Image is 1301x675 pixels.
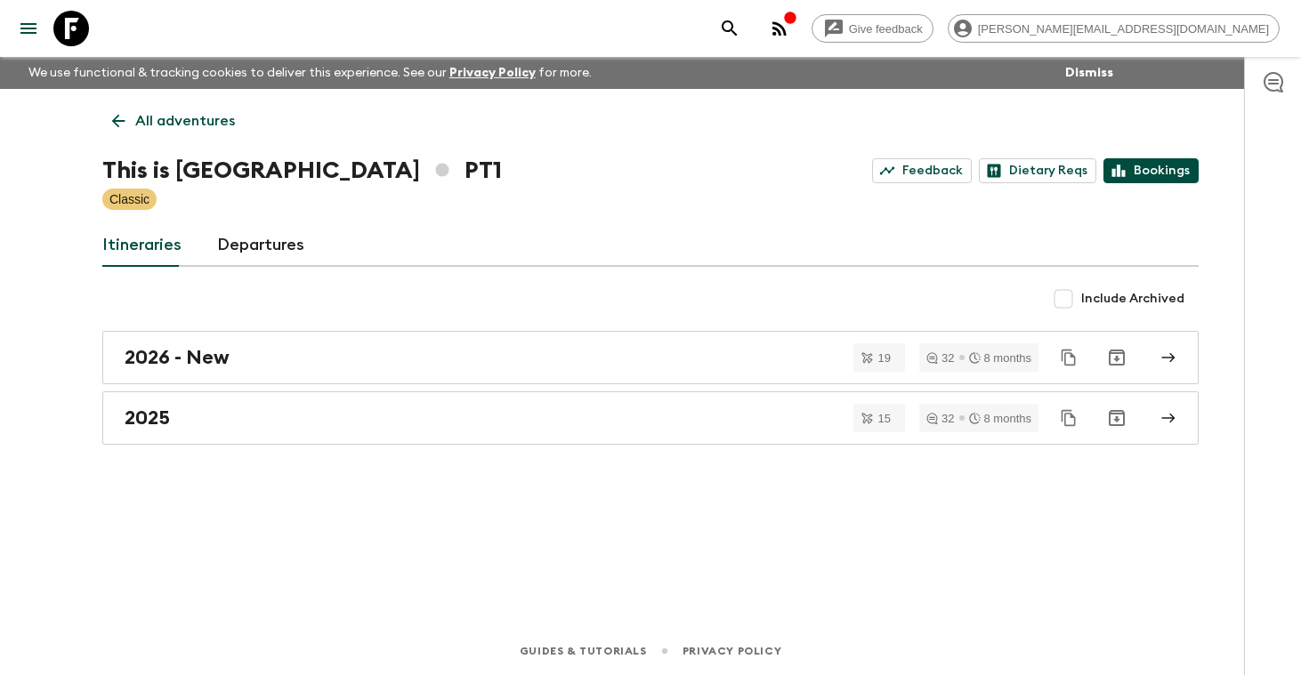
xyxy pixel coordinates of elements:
a: Itineraries [102,224,182,267]
button: menu [11,11,46,46]
span: 19 [868,352,901,364]
a: Dietary Reqs [979,158,1096,183]
p: All adventures [135,110,235,132]
button: Duplicate [1053,402,1085,434]
button: Dismiss [1061,60,1118,85]
h2: 2025 [125,406,170,430]
a: Guides & Tutorials [520,641,647,661]
div: 32 [926,352,954,364]
button: Archive [1099,340,1135,375]
button: Archive [1099,400,1135,436]
h1: This is [GEOGRAPHIC_DATA] PT1 [102,153,502,189]
span: Give feedback [839,22,933,36]
a: Privacy Policy [683,641,781,661]
a: 2025 [102,391,1199,445]
a: Privacy Policy [449,67,536,79]
div: [PERSON_NAME][EMAIL_ADDRESS][DOMAIN_NAME] [948,14,1280,43]
a: Feedback [872,158,972,183]
span: [PERSON_NAME][EMAIL_ADDRESS][DOMAIN_NAME] [968,22,1279,36]
a: Give feedback [812,14,933,43]
a: All adventures [102,103,245,139]
a: Bookings [1103,158,1199,183]
p: We use functional & tracking cookies to deliver this experience. See our for more. [21,57,599,89]
div: 32 [926,413,954,424]
button: Duplicate [1053,342,1085,374]
button: search adventures [712,11,747,46]
a: Departures [217,224,304,267]
span: Include Archived [1081,290,1184,308]
div: 8 months [969,352,1031,364]
span: 15 [868,413,901,424]
div: 8 months [969,413,1031,424]
a: 2026 - New [102,331,1199,384]
h2: 2026 - New [125,346,230,369]
p: Classic [109,190,149,208]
